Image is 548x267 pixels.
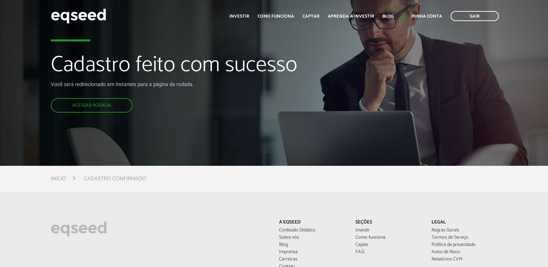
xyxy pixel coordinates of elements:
[431,242,497,247] a: Política de privacidade
[355,220,421,226] p: Seções
[328,14,374,19] a: Aprenda a investir
[84,174,146,183] li: Cadastro confirmado
[279,220,345,226] p: A EqSeed
[279,242,345,247] a: Blog
[279,235,345,240] a: Sobre nós
[303,14,319,19] a: Captar
[431,257,497,262] a: Relatórios CVM
[51,176,66,182] a: Início
[51,53,315,81] h1: Cadastro feito com sucesso
[51,98,133,113] a: Acessar rodada
[229,14,249,19] a: Investir
[355,250,421,255] a: FAQ
[355,242,421,247] a: Captar
[431,228,497,233] a: Regras Gerais
[355,228,421,233] a: Investir
[279,250,345,255] a: Imprensa
[279,257,345,262] a: Carreiras
[279,228,345,233] a: Conteúdo Didático
[382,14,394,19] a: Blog
[411,14,442,19] a: Minha conta
[431,250,497,255] a: Aviso de Risco
[451,11,499,21] a: Sair
[431,220,497,226] p: Legal
[51,81,315,88] p: Você será redirecionado em instantes para a página da rodada.
[258,14,294,19] a: Como funciona
[355,235,421,240] a: Como funciona
[51,7,106,25] img: EqSeed
[431,235,497,240] a: Termos de Serviço
[51,220,107,238] img: EqSeed Logo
